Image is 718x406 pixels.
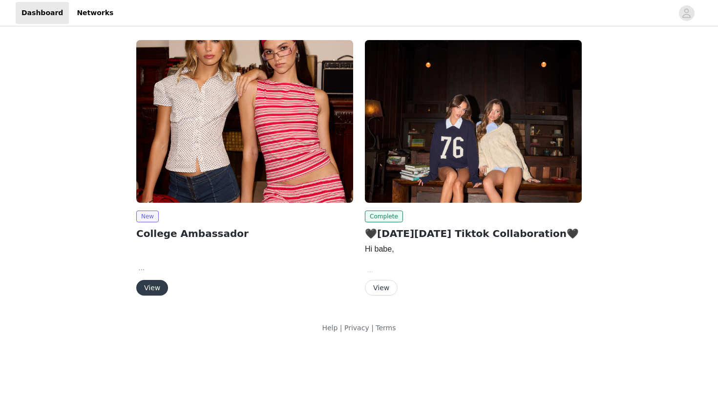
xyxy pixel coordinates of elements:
button: View [365,280,398,296]
a: Help [322,324,338,332]
a: Privacy [344,324,369,332]
span: Complete [365,211,403,222]
span: | [340,324,342,332]
span: Hi babe, [365,245,394,253]
a: Networks [71,2,119,24]
a: View [365,284,398,292]
h2: 🖤[DATE][DATE] Tiktok Collaboration🖤 [365,226,582,241]
img: Edikted [365,40,582,203]
span: New [136,211,159,222]
a: Dashboard [16,2,69,24]
h2: College Ambassador [136,226,353,241]
img: Edikted [136,40,353,203]
div: avatar [682,5,691,21]
a: Terms [376,324,396,332]
span: | [371,324,374,332]
a: View [136,284,168,292]
button: View [136,280,168,296]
